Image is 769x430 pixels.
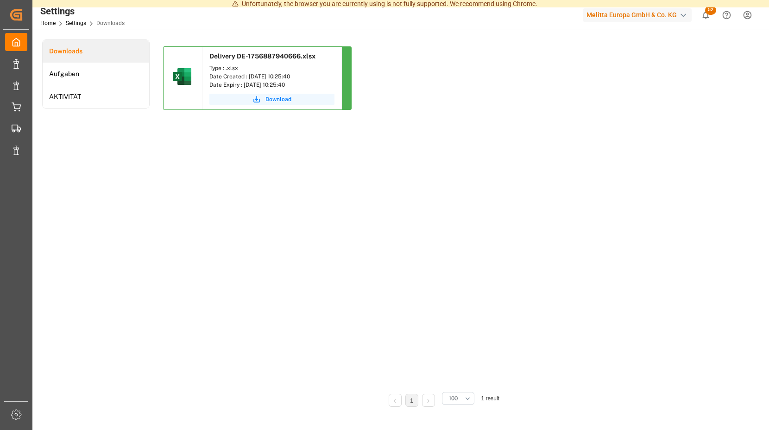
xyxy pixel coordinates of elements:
[422,394,435,407] li: Next Page
[43,40,149,63] a: Downloads
[583,8,692,22] div: Melitta Europa GmbH & Co. KG
[40,4,125,18] div: Settings
[209,94,334,105] button: Download
[705,6,716,15] span: 52
[716,5,737,26] button: Help Center
[449,394,458,403] span: 100
[209,64,334,72] div: Type : .xlsx
[265,95,291,103] span: Download
[583,6,695,24] button: Melitta Europa GmbH & Co. KG
[410,398,413,404] a: 1
[481,395,499,402] span: 1 result
[209,52,315,60] span: Delivery DE-1756887940666.xlsx
[209,81,334,89] div: Date Expiry : [DATE] 10:25:40
[40,20,56,26] a: Home
[695,5,716,26] button: show 52 new notifications
[66,20,86,26] a: Settings
[442,392,474,405] button: open menu
[209,72,334,81] div: Date Created : [DATE] 10:25:40
[389,394,402,407] li: Previous Page
[43,85,149,108] a: AKTIVITÄT
[405,394,418,407] li: 1
[171,65,193,88] img: microsoft-excel-2019--v1.png
[43,63,149,85] a: Aufgaben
